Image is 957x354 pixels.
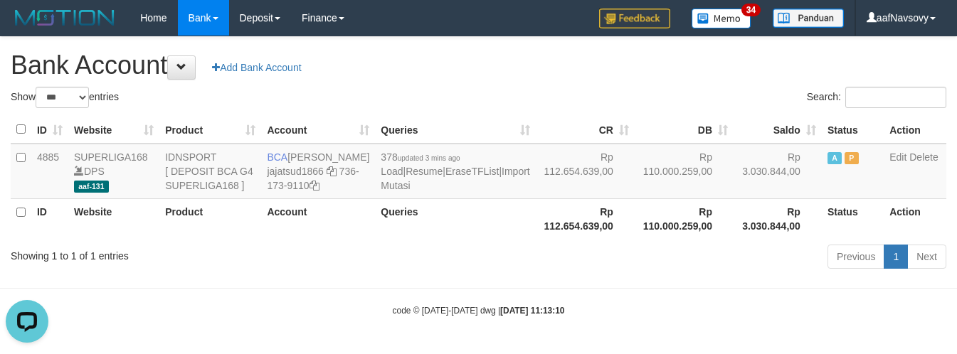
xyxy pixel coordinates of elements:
th: Account [261,198,375,239]
strong: [DATE] 11:13:10 [500,306,564,316]
a: Delete [909,151,938,163]
a: Edit [889,151,906,163]
th: Status [822,116,884,144]
span: 378 [381,151,460,163]
span: aaf-131 [74,181,109,193]
th: Action [884,116,946,144]
label: Search: [807,87,946,108]
a: Resume [406,166,443,177]
a: 1 [884,245,908,269]
td: [PERSON_NAME] 736-173-9110 [261,144,375,199]
a: Copy jajatsud1866 to clipboard [327,166,337,177]
td: Rp 110.000.259,00 [635,144,734,199]
th: Website [68,198,159,239]
td: IDNSPORT [ DEPOSIT BCA G4 SUPERLIGA168 ] [159,144,261,199]
th: Action [884,198,946,239]
label: Show entries [11,87,119,108]
a: EraseTFList [445,166,499,177]
small: code © [DATE]-[DATE] dwg | [393,306,565,316]
th: Product: activate to sort column ascending [159,116,261,144]
button: Open LiveChat chat widget [6,6,48,48]
a: jajatsud1866 [267,166,323,177]
th: ID: activate to sort column ascending [31,116,68,144]
img: panduan.png [773,9,844,28]
th: Queries [375,198,535,239]
span: BCA [267,151,287,163]
span: Paused [845,152,859,164]
th: Rp 112.654.639,00 [536,198,635,239]
div: Showing 1 to 1 of 1 entries [11,243,388,263]
a: Load [381,166,403,177]
a: Add Bank Account [203,55,310,80]
span: 34 [741,4,761,16]
th: Status [822,198,884,239]
img: Button%20Memo.svg [692,9,751,28]
span: | | | [381,151,529,191]
span: Active [828,152,842,164]
th: Rp 3.030.844,00 [734,198,822,239]
td: Rp 3.030.844,00 [734,144,822,199]
th: Product [159,198,261,239]
a: Previous [828,245,884,269]
a: Copy 7361739110 to clipboard [310,180,319,191]
td: Rp 112.654.639,00 [536,144,635,199]
span: updated 3 mins ago [398,154,460,162]
select: Showentries [36,87,89,108]
a: SUPERLIGA168 [74,151,148,163]
th: Saldo: activate to sort column ascending [734,116,822,144]
th: Account: activate to sort column ascending [261,116,375,144]
img: Feedback.jpg [599,9,670,28]
th: Website: activate to sort column ascending [68,116,159,144]
a: Import Mutasi [381,166,529,191]
input: Search: [845,87,946,108]
td: DPS [68,144,159,199]
th: CR: activate to sort column ascending [536,116,635,144]
th: ID [31,198,68,239]
th: Rp 110.000.259,00 [635,198,734,239]
a: Next [907,245,946,269]
h1: Bank Account [11,51,946,80]
td: 4885 [31,144,68,199]
th: DB: activate to sort column ascending [635,116,734,144]
th: Queries: activate to sort column ascending [375,116,535,144]
img: MOTION_logo.png [11,7,119,28]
